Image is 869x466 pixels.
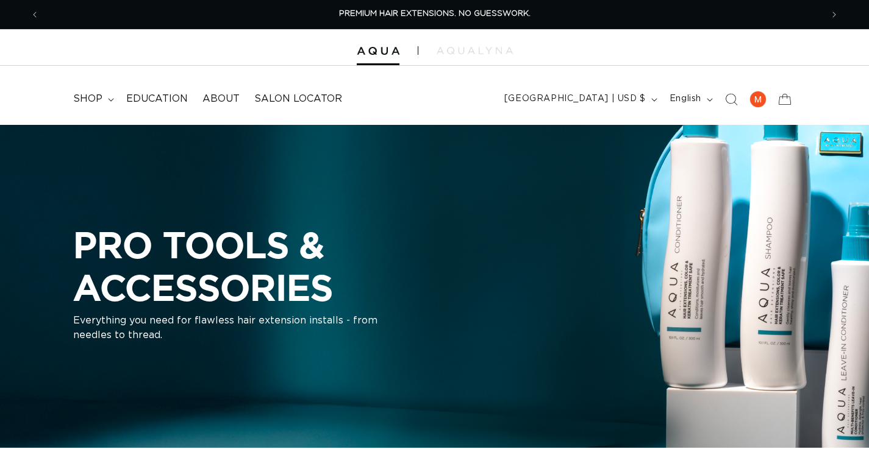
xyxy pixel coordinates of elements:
[195,85,247,113] a: About
[21,3,48,26] button: Previous announcement
[504,93,646,105] span: [GEOGRAPHIC_DATA] | USD $
[254,93,342,105] span: Salon Locator
[339,10,531,18] span: PREMIUM HAIR EXTENSIONS. NO GUESSWORK.
[662,88,718,111] button: English
[66,85,119,113] summary: shop
[73,314,378,343] p: Everything you need for flawless hair extension installs - from needles to thread.
[202,93,240,105] span: About
[497,88,662,111] button: [GEOGRAPHIC_DATA] | USD $
[437,47,513,54] img: aqualyna.com
[73,224,537,308] h2: PRO TOOLS & ACCESSORIES
[821,3,848,26] button: Next announcement
[119,85,195,113] a: Education
[126,93,188,105] span: Education
[670,93,701,105] span: English
[357,47,399,55] img: Aqua Hair Extensions
[718,86,745,113] summary: Search
[73,93,102,105] span: shop
[247,85,349,113] a: Salon Locator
